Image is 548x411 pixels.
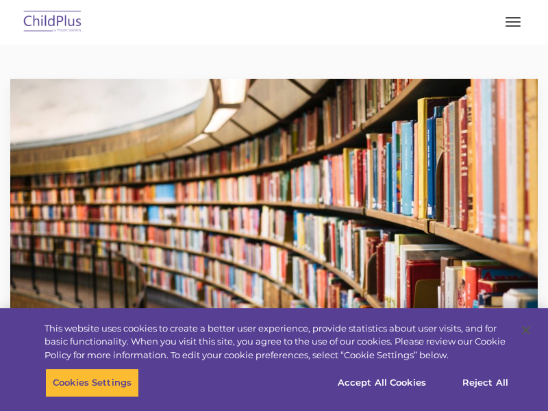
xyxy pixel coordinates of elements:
div: This website uses cookies to create a better user experience, provide statistics about user visit... [45,322,510,362]
button: Reject All [443,369,528,397]
button: Accept All Cookies [330,369,434,397]
button: Cookies Settings [45,369,139,397]
button: Close [511,315,541,345]
img: ChildPlus by Procare Solutions [21,6,85,38]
